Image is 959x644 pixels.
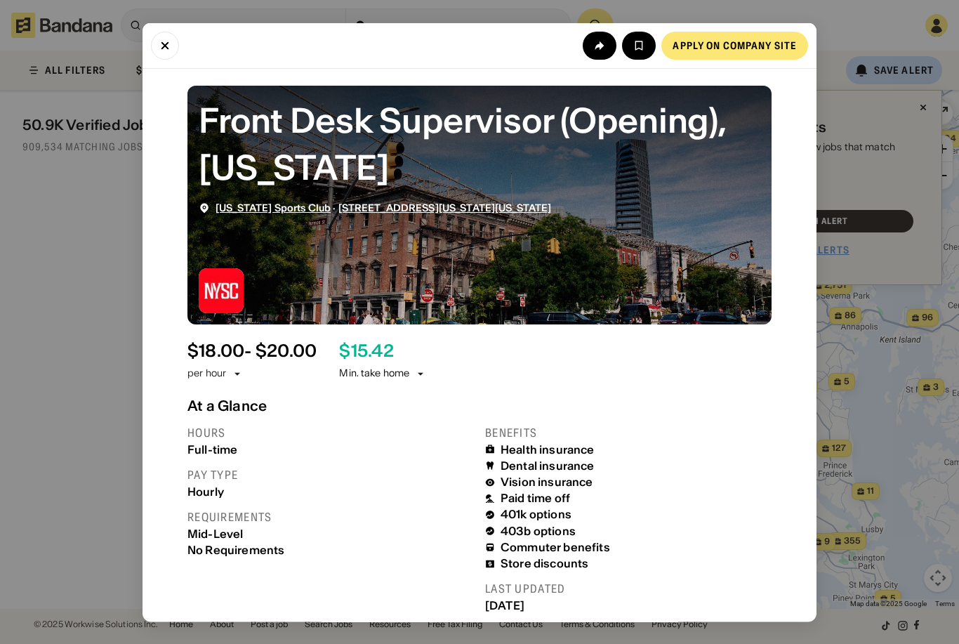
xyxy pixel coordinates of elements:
[338,201,552,213] span: [STREET_ADDRESS][US_STATE][US_STATE]
[187,425,474,440] div: Hours
[339,367,426,381] div: Min. take home
[501,442,595,456] div: Health insurance
[187,485,474,498] div: Hourly
[199,268,244,313] img: New York Sports Club logo
[187,467,474,482] div: Pay type
[187,509,474,524] div: Requirements
[501,475,593,489] div: Vision insurance
[216,201,331,213] span: [US_STATE] Sports Club
[199,96,760,190] div: Front Desk Supervisor (Opening), Washington
[187,367,226,381] div: per hour
[187,341,317,361] div: $ 18.00 - $20.00
[673,40,797,50] div: Apply on company site
[187,543,474,556] div: No Requirements
[216,202,552,213] div: ·
[339,341,393,361] div: $ 15.42
[187,442,474,456] div: Full-time
[501,508,571,521] div: 401k options
[485,598,772,612] div: [DATE]
[501,459,595,472] div: Dental insurance
[187,397,772,414] div: At a Glance
[501,524,576,537] div: 403b options
[187,527,474,540] div: Mid-Level
[151,31,179,59] button: Close
[501,540,610,553] div: Commuter benefits
[501,557,588,570] div: Store discounts
[485,425,772,440] div: Benefits
[485,581,772,596] div: Last updated
[501,492,570,505] div: Paid time off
